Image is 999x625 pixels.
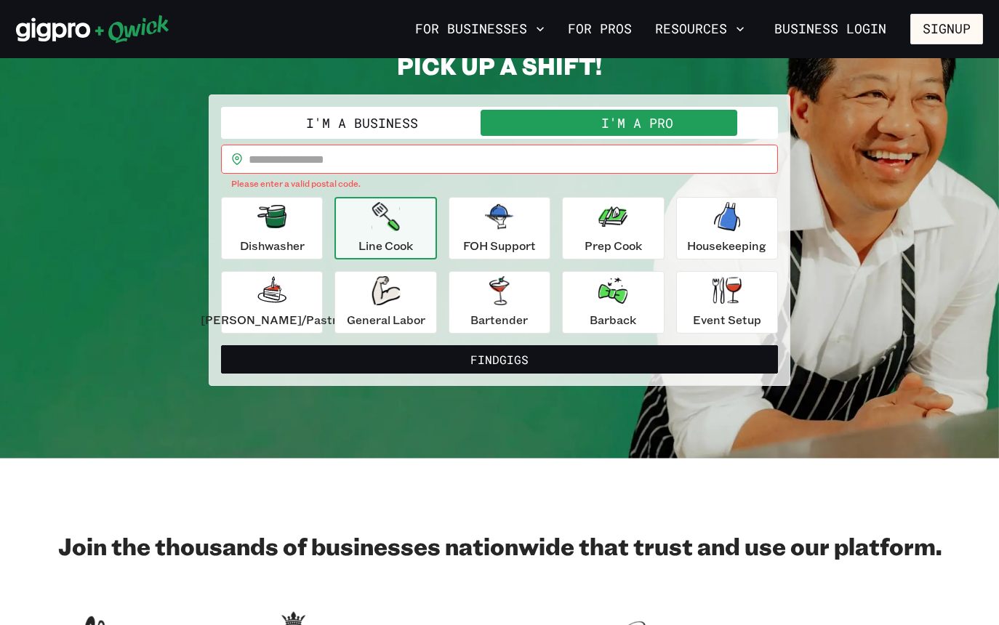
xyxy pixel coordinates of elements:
[221,345,778,374] button: FindGigs
[562,17,638,41] a: For Pros
[347,311,425,328] p: General Labor
[449,197,550,259] button: FOH Support
[463,237,536,254] p: FOH Support
[649,17,750,41] button: Resources
[358,237,413,254] p: Line Cook
[762,14,899,44] a: Business Login
[687,237,766,254] p: Housekeeping
[562,271,664,334] button: Barback
[201,311,343,328] p: [PERSON_NAME]/Pastry
[585,237,642,254] p: Prep Cook
[224,110,499,136] button: I'm a Business
[16,531,983,560] h2: Join the thousands of businesses nationwide that trust and use our platform.
[693,311,761,328] p: Event Setup
[910,14,983,44] button: Signup
[562,197,664,259] button: Prep Cook
[221,197,323,259] button: Dishwasher
[676,197,778,259] button: Housekeeping
[590,311,636,328] p: Barback
[409,17,550,41] button: For Businesses
[334,271,436,334] button: General Labor
[470,311,528,328] p: Bartender
[449,271,550,334] button: Bartender
[221,271,323,334] button: [PERSON_NAME]/Pastry
[240,237,305,254] p: Dishwasher
[676,271,778,334] button: Event Setup
[209,51,790,80] h2: PICK UP A SHIFT!
[334,197,436,259] button: Line Cook
[231,177,768,191] p: Please enter a valid postal code.
[499,110,775,136] button: I'm a Pro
